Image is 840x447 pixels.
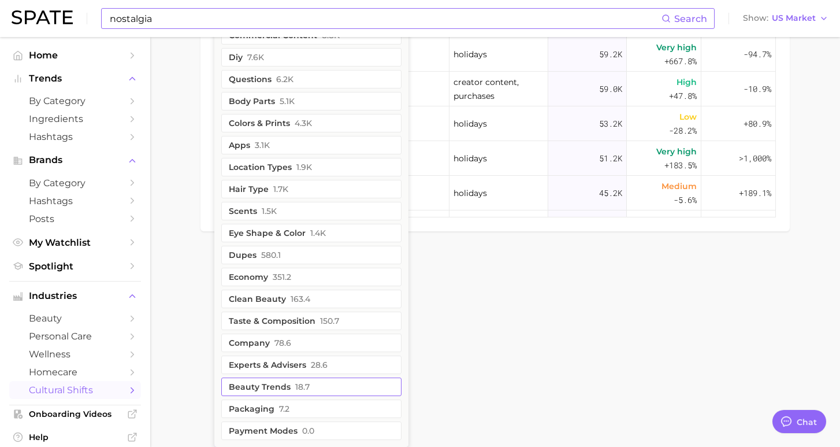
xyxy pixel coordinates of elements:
[29,291,121,301] span: Industries
[221,378,402,396] button: beauty trends
[29,367,121,378] span: homecare
[9,152,141,169] button: Brands
[9,327,141,345] a: personal care
[656,145,697,158] span: Very high
[669,89,697,103] span: +47.8%
[215,141,775,176] button: nostalgiacoresummerweenholidays51.2kVery high+183.5%>1,000%
[310,228,326,238] span: 1.4k
[739,186,771,200] span: +189.1%
[9,363,141,381] a: homecare
[599,117,622,131] span: 53.2k
[29,178,121,189] span: by Category
[29,155,121,165] span: Brands
[679,110,697,124] span: Low
[744,82,771,96] span: -10.9%
[9,174,141,192] a: by Category
[9,128,141,146] a: Hashtags
[9,92,141,110] a: by Category
[215,72,775,106] button: nostalgiacoreviralcreator content, purchases59.0kHigh+47.8%-10.9%
[221,334,402,352] button: company
[221,246,402,264] button: dupes
[221,356,402,374] button: experts & advisers
[295,119,312,128] span: 4.3k
[247,53,264,62] span: 7.6k
[454,152,487,165] span: holidays
[9,234,141,252] a: My Watchlist
[280,97,295,106] span: 5.1k
[599,47,622,61] span: 59.2k
[221,290,402,308] button: clean beauty
[9,210,141,228] a: Posts
[221,312,402,330] button: taste & composition
[454,117,487,131] span: holidays
[215,210,775,245] button: nostalgiacoresunsetroutines43.3kVery high>1,000%-70.3%
[29,313,121,324] span: beauty
[273,184,288,194] span: 1.7k
[9,381,141,399] a: cultural shifts
[656,40,697,54] span: Very high
[12,10,73,24] img: SPATE
[255,141,270,150] span: 3.1k
[29,409,121,419] span: Onboarding Videos
[29,331,121,342] span: personal care
[273,272,291,282] span: 351.2
[454,75,543,103] span: creator content, purchases
[221,114,402,132] button: colors & prints
[322,31,340,40] span: 8.8k
[274,338,291,348] span: 78.6
[279,404,289,413] span: 7.2
[261,250,281,260] span: 580.1
[221,48,402,67] button: diy
[311,360,328,370] span: 28.6
[29,385,121,396] span: cultural shifts
[9,405,141,423] a: Onboarding Videos
[221,92,402,110] button: body parts
[29,237,121,248] span: My Watchlist
[29,131,121,142] span: Hashtags
[9,309,141,327] a: beauty
[221,70,402,88] button: questions
[221,136,402,154] button: apps
[29,73,121,84] span: Trends
[221,202,402,220] button: scents
[599,186,622,200] span: 45.2k
[29,113,121,124] span: Ingredients
[599,152,622,165] span: 51.2k
[739,153,771,164] span: >1,000%
[677,75,697,89] span: High
[29,213,121,224] span: Posts
[9,46,141,64] a: Home
[9,345,141,363] a: wellness
[744,47,771,61] span: -94.7%
[9,192,141,210] a: Hashtags
[296,162,312,172] span: 1.9k
[669,124,697,138] span: -28.2%
[320,316,339,326] span: 150.7
[9,428,141,446] a: Help
[221,158,402,176] button: location types
[29,195,121,206] span: Hashtags
[674,13,707,24] span: Search
[291,294,310,304] span: 163.4
[29,50,121,61] span: Home
[664,54,697,68] span: +667.8%
[674,193,697,207] span: -5.6%
[109,9,661,28] input: Search here for a brand, industry, or ingredient
[215,106,775,141] button: nostalgiacorechristmasholidays53.2kLow-28.2%+80.9%
[215,176,775,210] button: nostalgiacore[DATE]holidays45.2kMedium-5.6%+189.1%
[221,180,402,198] button: hair type
[744,117,771,131] span: +80.9%
[599,82,622,96] span: 59.0k
[772,15,816,21] span: US Market
[221,268,402,286] button: economy
[302,426,314,435] span: 0.0
[661,179,697,193] span: Medium
[29,432,121,442] span: Help
[295,382,310,391] span: 18.7
[656,214,697,228] span: Very high
[454,47,487,61] span: holidays
[276,75,293,84] span: 6.2k
[740,11,831,26] button: ShowUS Market
[29,95,121,106] span: by Category
[29,349,121,360] span: wellness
